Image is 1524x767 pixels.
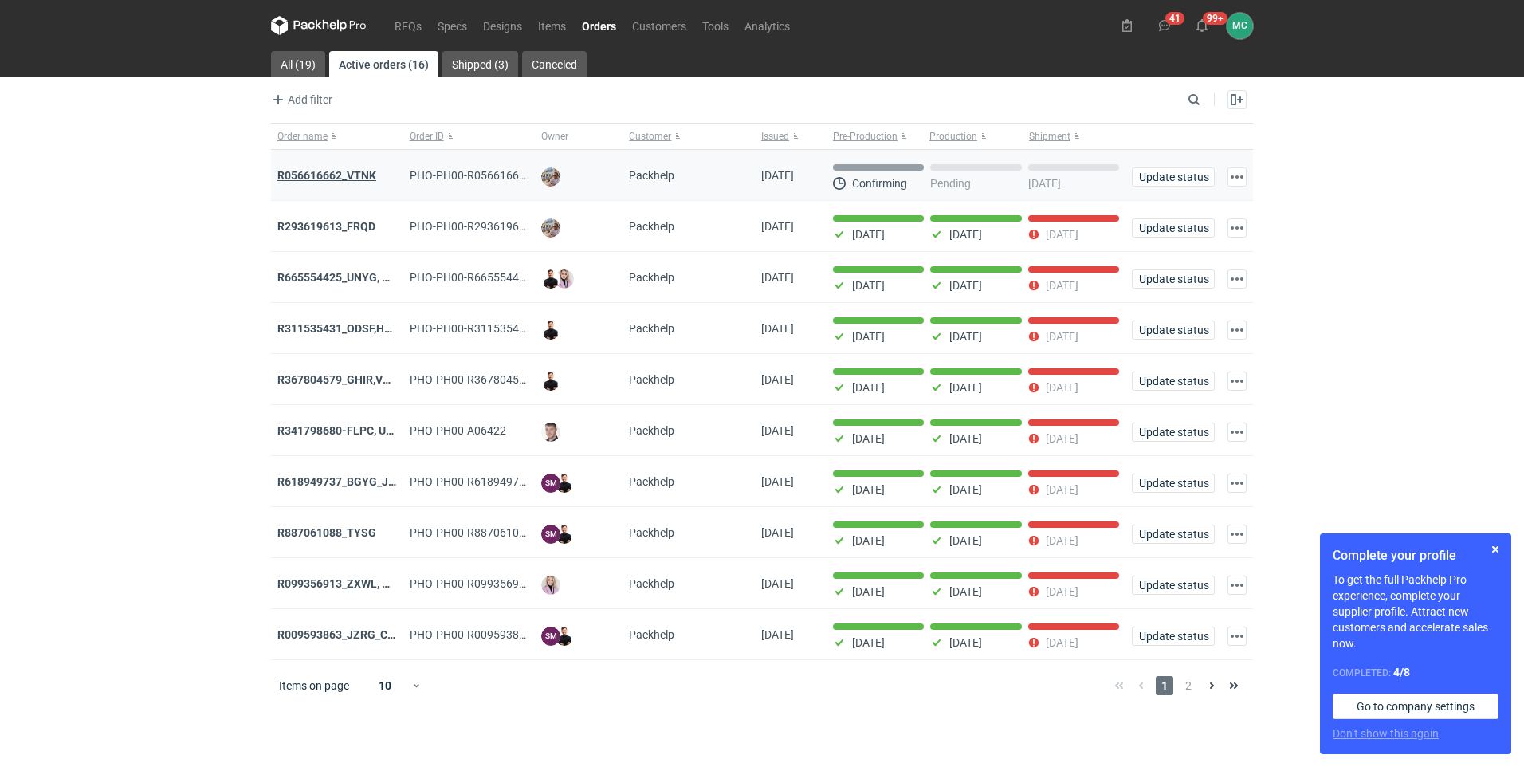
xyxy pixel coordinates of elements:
[1139,580,1208,591] span: Update status
[761,169,794,182] span: 13/08/2025
[629,169,674,182] span: Packhelp
[1139,324,1208,336] span: Update status
[1152,13,1177,38] button: 41
[1139,222,1208,234] span: Update status
[271,51,325,77] a: All (19)
[555,525,574,544] img: Tomasz Kubiak
[629,373,674,386] span: Packhelp
[761,424,794,437] span: 28/01/2025
[624,16,694,35] a: Customers
[277,628,405,641] strong: R009593863_JZRG_CIHJ
[410,628,594,641] span: PHO-PH00-R009593863_JZRG_CIHJ
[277,424,442,437] strong: R341798680-FLPC, URQW, XTXF
[1139,273,1208,285] span: Update status
[629,322,674,335] span: Packhelp
[827,124,926,149] button: Pre-Production
[268,90,333,109] button: Add filter
[475,16,530,35] a: Designs
[1184,90,1235,109] input: Search
[1132,576,1215,595] button: Update status
[410,526,564,539] span: PHO-PH00-R887061088_TYSG
[277,169,376,182] a: R056616662_VTNK
[1028,177,1061,190] p: [DATE]
[277,526,376,539] strong: R887061088_TYSG
[541,423,560,442] img: Maciej Sikora
[852,432,885,445] p: [DATE]
[949,585,982,598] p: [DATE]
[852,483,885,496] p: [DATE]
[852,279,885,292] p: [DATE]
[1227,474,1247,493] button: Actions
[271,16,367,35] svg: Packhelp Pro
[852,585,885,598] p: [DATE]
[410,130,444,143] span: Order ID
[852,534,885,547] p: [DATE]
[541,576,560,595] img: Klaudia Wiśniewska
[1180,676,1197,695] span: 2
[852,330,885,343] p: [DATE]
[629,220,674,233] span: Packhelp
[277,577,442,590] a: R099356913_ZXWL, GEQI, PMJL
[277,373,404,386] a: R367804579_GHIR,VZKA
[1393,666,1410,678] strong: 4 / 8
[430,16,475,35] a: Specs
[1132,372,1215,391] button: Update status
[410,271,632,284] span: PHO-PH00-R665554425_UNYG,-SAZV,-FHAQ
[949,279,982,292] p: [DATE]
[949,483,982,496] p: [DATE]
[277,220,375,233] a: R293619613_FRQD
[1333,694,1498,719] a: Go to company settings
[1333,572,1498,651] p: To get the full Packhelp Pro experience, complete your supplier profile. Attract new customers an...
[629,628,674,641] span: Packhelp
[852,381,885,394] p: [DATE]
[852,228,885,241] p: [DATE]
[1227,423,1247,442] button: Actions
[761,526,794,539] span: 27/11/2024
[1333,726,1439,741] button: Don’t show this again
[629,475,674,488] span: Packhelp
[541,627,560,646] figcaption: SM
[761,130,789,143] span: Issued
[1139,478,1208,489] span: Update status
[1046,330,1078,343] p: [DATE]
[522,51,587,77] a: Canceled
[541,321,560,340] img: Tomasz Kubiak
[761,271,794,284] span: 05/05/2025
[833,130,898,143] span: Pre-Production
[530,16,574,35] a: Items
[1227,167,1247,187] button: Actions
[359,675,411,697] div: 10
[629,130,671,143] span: Customer
[1189,13,1215,38] button: 99+
[1046,483,1078,496] p: [DATE]
[949,330,982,343] p: [DATE]
[541,525,560,544] figcaption: SM
[949,534,982,547] p: [DATE]
[403,124,536,149] button: Order ID
[1227,269,1247,289] button: Actions
[541,269,560,289] img: Tomasz Kubiak
[410,373,593,386] span: PHO-PH00-R367804579_GHIR,VZKA
[277,271,444,284] strong: R665554425_UNYG, SAZV, FHAQ
[1026,124,1125,149] button: Shipment
[1139,529,1208,540] span: Update status
[410,577,632,590] span: PHO-PH00-R099356913_ZXWL,-GEQI,-PMJL
[277,475,483,488] strong: R618949737_BGYG_JJWU_AOVG_WTNK
[1486,540,1505,559] button: Skip for now
[541,167,560,187] img: Michał Palasek
[1156,676,1173,695] span: 1
[329,51,438,77] a: Active orders (16)
[277,130,328,143] span: Order name
[1046,534,1078,547] p: [DATE]
[1132,525,1215,544] button: Update status
[541,474,560,493] figcaption: SM
[410,424,506,437] span: PHO-PH00-A06422
[1132,423,1215,442] button: Update status
[949,432,982,445] p: [DATE]
[410,475,671,488] span: PHO-PH00-R618949737_BGYG_JJWU_AOVG_WTNK
[1046,279,1078,292] p: [DATE]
